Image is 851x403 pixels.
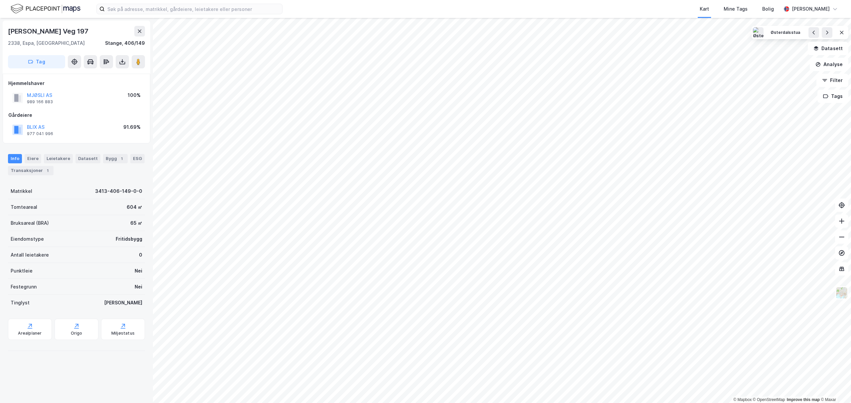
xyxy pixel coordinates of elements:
[818,371,851,403] div: Kontrollprogram for chat
[105,4,282,14] input: Søk på adresse, matrikkel, gårdeiere, leietakere eller personer
[130,154,145,163] div: ESG
[792,5,830,13] div: [PERSON_NAME]
[25,154,41,163] div: Eiere
[105,39,145,47] div: Stange, 406/149
[135,267,142,275] div: Nei
[11,299,30,307] div: Tinglyst
[771,30,800,36] div: Østerdalsstua
[787,397,820,402] a: Improve this map
[75,154,100,163] div: Datasett
[724,5,748,13] div: Mine Tags
[18,331,42,336] div: Arealplaner
[753,27,764,38] img: Østerdalsstua
[753,397,785,402] a: OpenStreetMap
[130,219,142,227] div: 65 ㎡
[11,283,37,291] div: Festegrunn
[11,203,37,211] div: Tomteareal
[8,55,65,68] button: Tag
[44,154,73,163] div: Leietakere
[700,5,709,13] div: Kart
[27,131,53,136] div: 977 041 996
[817,90,848,103] button: Tags
[818,371,851,403] iframe: Chat Widget
[11,251,49,259] div: Antall leietakere
[71,331,82,336] div: Origo
[11,235,44,243] div: Eiendomstype
[128,91,141,99] div: 100%
[11,219,49,227] div: Bruksareal (BRA)
[123,123,141,131] div: 91.69%
[111,331,135,336] div: Miljøstatus
[104,299,142,307] div: [PERSON_NAME]
[103,154,128,163] div: Bygg
[8,26,90,37] div: [PERSON_NAME] Veg 197
[27,99,53,105] div: 989 166 883
[11,187,32,195] div: Matrikkel
[810,58,848,71] button: Analyse
[766,27,804,38] button: Østerdalsstua
[733,397,752,402] a: Mapbox
[139,251,142,259] div: 0
[808,42,848,55] button: Datasett
[11,267,33,275] div: Punktleie
[762,5,774,13] div: Bolig
[8,111,145,119] div: Gårdeiere
[835,286,848,299] img: Z
[8,166,54,175] div: Transaksjoner
[118,155,125,162] div: 1
[8,154,22,163] div: Info
[8,79,145,87] div: Hjemmelshaver
[8,39,85,47] div: 2338, Espa, [GEOGRAPHIC_DATA]
[127,203,142,211] div: 604 ㎡
[95,187,142,195] div: 3413-406-149-0-0
[44,167,51,174] div: 1
[11,3,80,15] img: logo.f888ab2527a4732fd821a326f86c7f29.svg
[816,74,848,87] button: Filter
[116,235,142,243] div: Fritidsbygg
[135,283,142,291] div: Nei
